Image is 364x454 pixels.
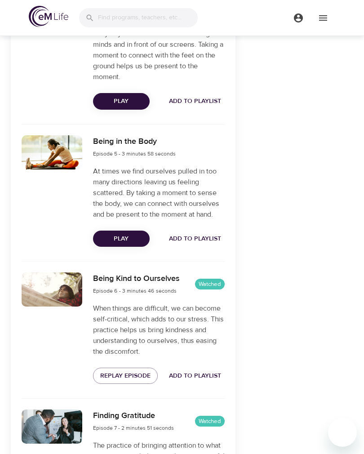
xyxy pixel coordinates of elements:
span: Watched [195,280,225,289]
h6: Finding Gratitude [93,409,174,423]
button: Add to Playlist [165,93,225,110]
button: menu [311,5,335,30]
h6: Being in the Body [93,135,176,148]
iframe: Button to launch messaging window [328,418,357,447]
button: Play [93,231,150,247]
span: Episode 5 - 3 minutes 58 seconds [93,150,176,157]
span: Add to Playlist [169,96,221,107]
span: Replay Episode [100,370,151,382]
input: Find programs, teachers, etc... [98,8,198,27]
button: Add to Playlist [165,368,225,384]
button: menu [286,5,311,30]
span: Add to Playlist [169,370,221,382]
p: Busy days often find us in our thinking minds and in front of our screens. Taking a moment to con... [93,28,225,82]
h6: Being Kind to Ourselves [93,272,180,285]
span: Play [100,233,142,245]
button: Play [93,93,150,110]
span: Play [100,96,142,107]
button: Replay Episode [93,368,158,384]
p: At times we find ourselves pulled in too many directions leaving us feeling scattered. By taking ... [93,166,225,220]
span: Episode 7 - 2 minutes 51 seconds [93,424,174,432]
p: When things are difficult, we can become self-critical, which adds to our stress. This practice h... [93,303,225,357]
button: Add to Playlist [165,231,225,247]
span: Watched [195,417,225,426]
span: Episode 6 - 3 minutes 46 seconds [93,287,177,294]
img: logo [29,6,68,27]
span: Add to Playlist [169,233,221,245]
